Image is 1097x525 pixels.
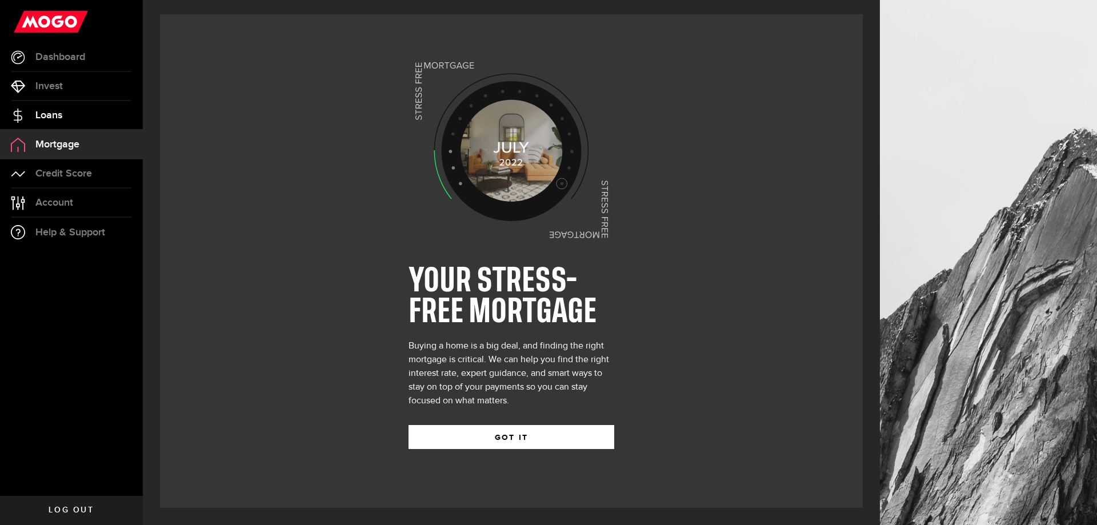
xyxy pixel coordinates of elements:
button: GOT IT [409,425,614,449]
button: Open LiveChat chat widget [9,5,43,39]
span: Help & Support [35,227,105,238]
span: Invest [35,81,63,91]
h1: YOUR STRESS-FREE MORTGAGE [409,266,614,328]
div: Buying a home is a big deal, and finding the right mortgage is critical. We can help you find the... [409,339,614,408]
span: Loans [35,110,62,121]
span: Mortgage [35,139,79,150]
span: Account [35,198,73,208]
span: Credit Score [35,169,92,179]
span: Log out [49,506,94,514]
span: Dashboard [35,52,85,62]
